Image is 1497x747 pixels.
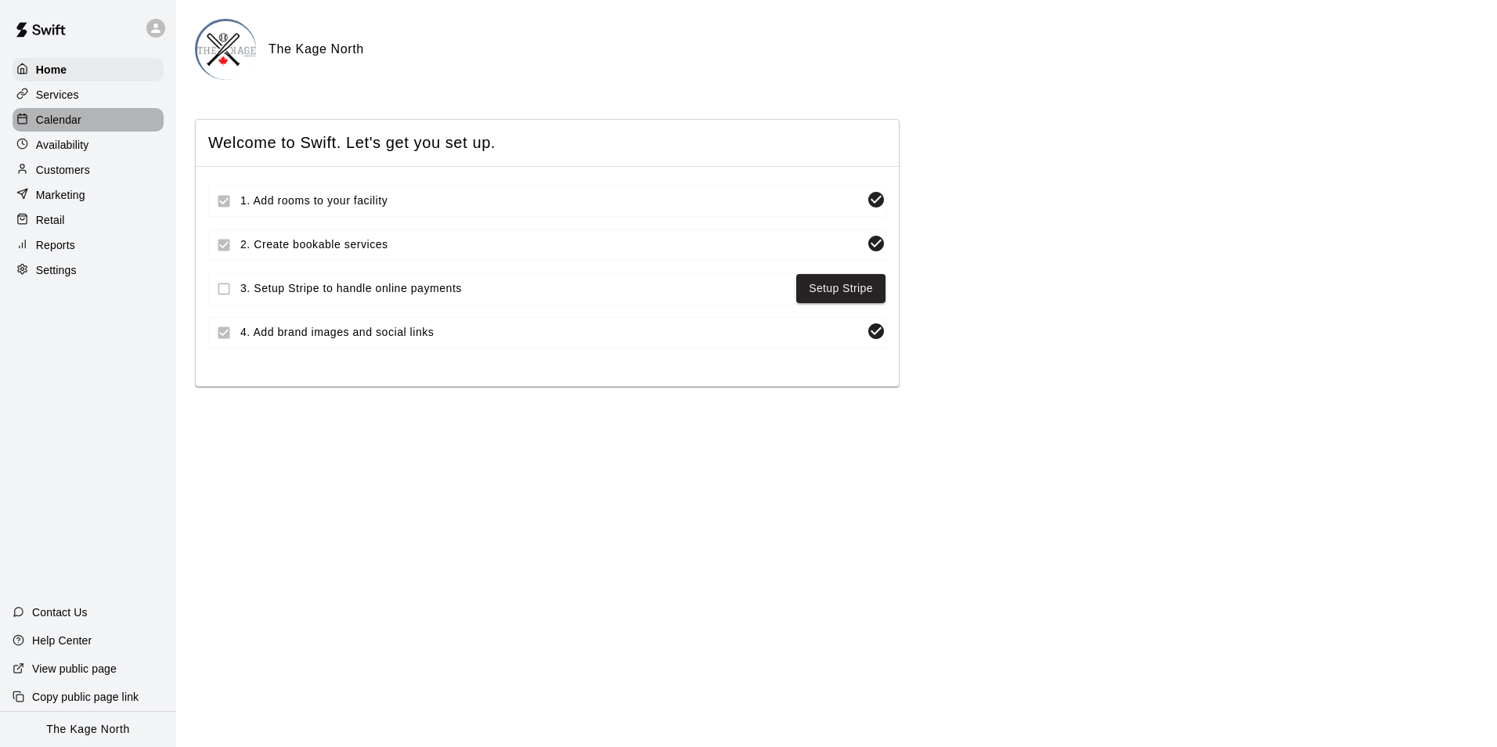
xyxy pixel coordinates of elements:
[36,262,77,278] p: Settings
[240,324,860,341] span: 4. Add brand images and social links
[32,661,117,677] p: View public page
[796,274,886,303] button: Setup Stripe
[13,258,164,282] a: Settings
[13,83,164,106] a: Services
[36,187,85,203] p: Marketing
[13,158,164,182] a: Customers
[269,39,364,60] h6: The Kage North
[13,208,164,232] a: Retail
[13,108,164,132] a: Calendar
[32,633,92,648] p: Help Center
[36,212,65,228] p: Retail
[36,112,81,128] p: Calendar
[240,193,860,209] span: 1. Add rooms to your facility
[32,604,88,620] p: Contact Us
[13,133,164,157] a: Availability
[36,137,89,153] p: Availability
[197,21,256,80] img: The Kage North logo
[36,62,67,78] p: Home
[36,237,75,253] p: Reports
[809,279,873,298] a: Setup Stripe
[240,280,790,297] span: 3. Setup Stripe to handle online payments
[13,183,164,207] a: Marketing
[240,236,860,253] span: 2. Create bookable services
[208,132,886,153] span: Welcome to Swift. Let's get you set up.
[13,233,164,257] a: Reports
[36,87,79,103] p: Services
[36,162,90,178] p: Customers
[46,721,130,738] p: The Kage North
[32,689,139,705] p: Copy public page link
[13,58,164,81] a: Home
